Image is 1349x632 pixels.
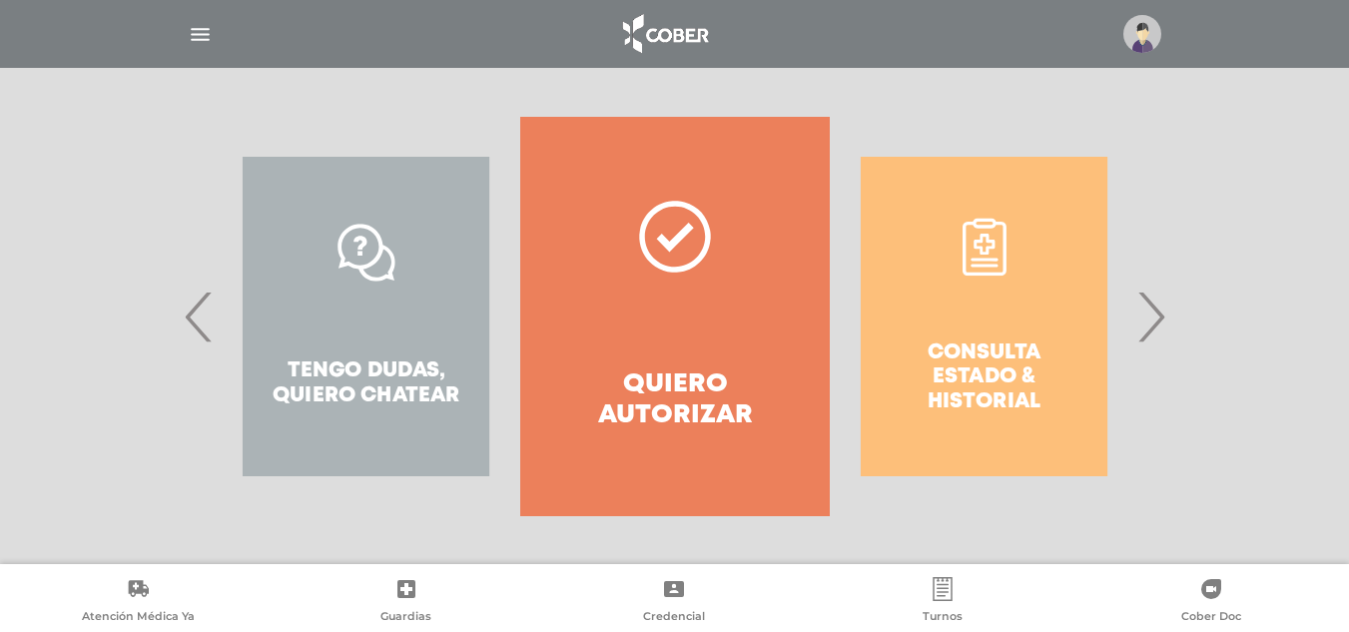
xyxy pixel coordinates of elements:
a: Quiero autorizar [520,117,829,516]
span: Guardias [380,609,431,627]
img: profile-placeholder.svg [1123,15,1161,53]
span: Credencial [643,609,705,627]
span: Cober Doc [1181,609,1241,627]
a: Atención Médica Ya [4,577,273,628]
a: Cober Doc [1076,577,1345,628]
h4: Quiero autorizar [556,369,793,431]
span: Atención Médica Ya [82,609,195,627]
img: logo_cober_home-white.png [612,10,717,58]
img: Cober_menu-lines-white.svg [188,22,213,47]
a: Guardias [273,577,541,628]
span: Turnos [923,609,963,627]
span: Previous [180,263,219,370]
span: Next [1131,263,1170,370]
a: Turnos [809,577,1077,628]
a: Credencial [540,577,809,628]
